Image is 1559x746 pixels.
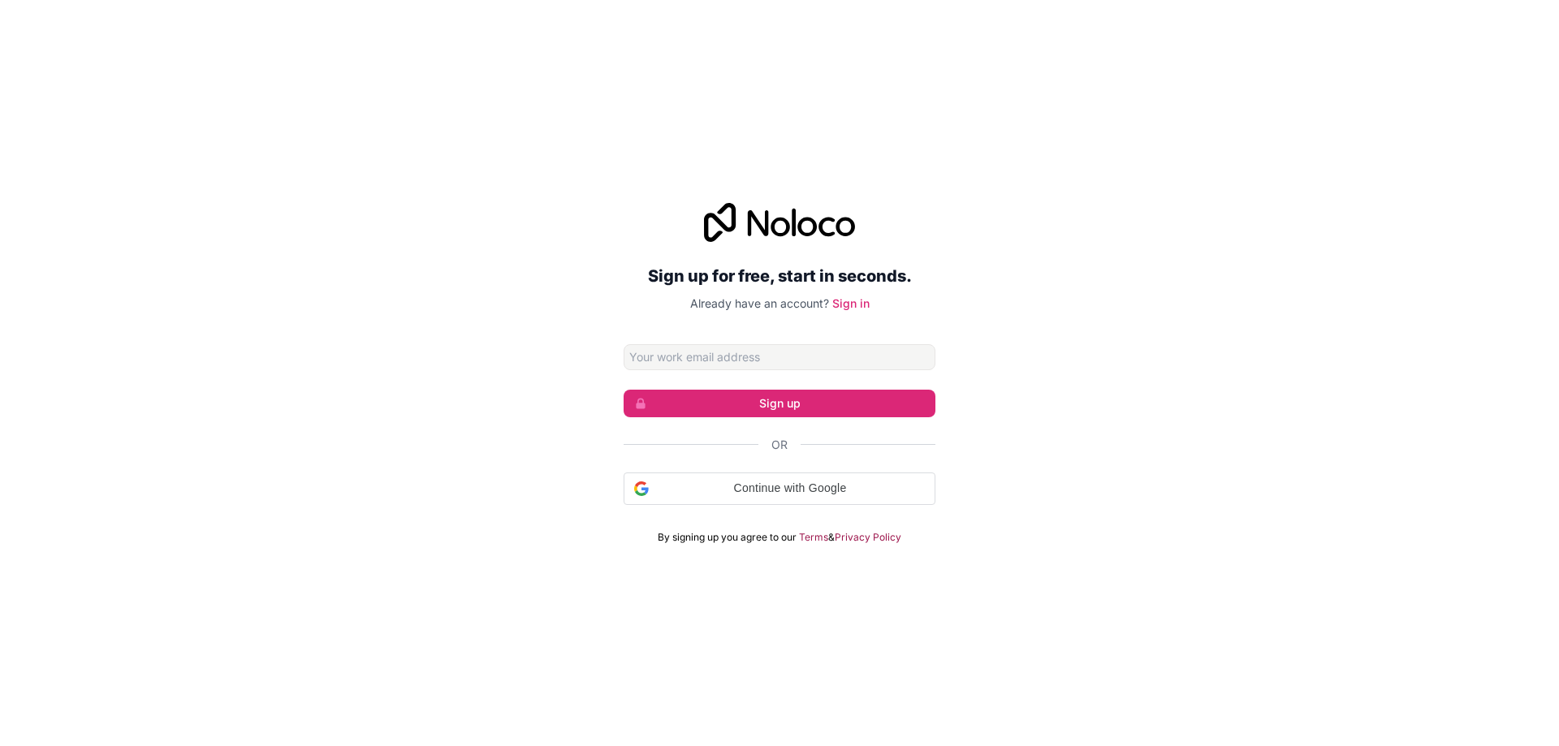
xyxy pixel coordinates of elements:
span: By signing up you agree to our [658,531,797,544]
span: Or [771,437,788,453]
a: Sign in [832,296,870,310]
a: Terms [799,531,828,544]
span: Continue with Google [655,480,925,497]
input: Email address [624,344,935,370]
h2: Sign up for free, start in seconds. [624,261,935,291]
a: Privacy Policy [835,531,901,544]
button: Sign up [624,390,935,417]
span: & [828,531,835,544]
span: Already have an account? [690,296,829,310]
div: Continue with Google [624,472,935,505]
